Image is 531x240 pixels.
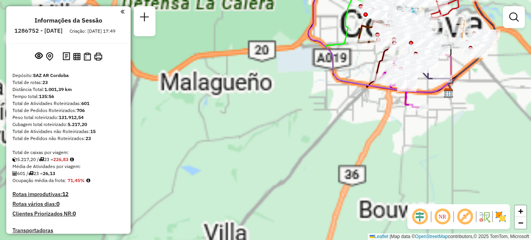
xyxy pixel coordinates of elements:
[410,207,429,226] span: Ocultar deslocamento
[12,79,124,86] div: Total de rotas:
[33,72,69,78] strong: SAZ AR Cordoba
[12,177,66,183] span: Ocupação média da frota:
[73,210,76,217] strong: 0
[12,170,124,177] div: 601 / 23 =
[53,156,68,162] strong: 226,83
[444,88,454,98] img: SAZ AR Cordoba
[415,234,448,239] a: OpenStreetMap
[12,201,124,207] h4: Rotas vários dias:
[12,86,124,93] div: Distância Total:
[515,205,526,217] a: Zoom in
[33,50,44,63] button: Exibir sessão original
[368,233,531,240] div: Map data © contributors,© 2025 TomTom, Microsoft
[70,157,74,162] i: Meta Caixas/viagem: 325,98 Diferença: -99,15
[93,51,104,62] button: Imprimir Rotas
[370,234,388,239] a: Leaflet
[68,177,85,183] strong: 71,45%
[12,107,124,114] div: Total de Pedidos Roteirizados:
[44,86,72,92] strong: 1.001,39 km
[506,9,522,25] a: Exibir filtros
[35,17,102,24] h4: Informações da Sessão
[12,156,124,163] div: 5.217,20 / 23 =
[82,51,93,62] button: Visualizar Romaneio
[12,135,124,142] div: Total de Pedidos não Roteirizados:
[62,191,68,198] strong: 12
[12,114,124,121] div: Peso total roteirizado:
[66,28,119,35] div: Criação: [DATE] 17:49
[390,234,391,239] span: |
[137,9,152,27] a: Nova sessão e pesquisa
[518,206,523,216] span: +
[12,93,124,100] div: Tempo total:
[28,171,33,176] i: Total de rotas
[121,7,124,16] a: Clique aqui para minimizar o painel
[518,218,523,228] span: −
[414,39,433,47] div: Atividade não roteirizada - Veritier Lucas
[456,207,474,226] span: Exibir rótulo
[12,128,124,135] div: Total de Atividades não Roteirizadas:
[12,121,124,128] div: Cubagem total roteirizado:
[61,51,72,63] button: Logs desbloquear sessão
[515,217,526,229] a: Zoom out
[407,7,417,18] img: UDC Cordoba
[68,121,87,127] strong: 5.217,20
[12,227,124,234] h4: Transportadoras
[44,51,55,63] button: Centralizar mapa no depósito ou ponto de apoio
[42,79,48,85] strong: 23
[12,100,124,107] div: Total de Atividades Roteirizadas:
[14,27,63,34] h6: 1286752 - [DATE]
[86,178,90,183] em: Média calculada utilizando a maior ocupação (%Peso ou %Cubagem) de cada rota da sessão. Rotas cro...
[368,11,388,18] div: Atividade não roteirizada - Julio Estrada
[86,135,91,141] strong: 23
[12,72,124,79] div: Depósito:
[43,170,55,176] strong: 26,13
[77,107,85,113] strong: 706
[81,100,89,106] strong: 601
[408,10,418,20] img: UDC - Córdoba
[72,51,82,61] button: Visualizar relatório de Roteirização
[12,171,17,176] i: Total de Atividades
[90,128,96,134] strong: 15
[59,114,84,120] strong: 131.912,54
[12,149,124,156] div: Total de caixas por viagem:
[478,210,491,223] img: Fluxo de ruas
[39,93,54,99] strong: 135:56
[56,200,59,207] strong: 0
[12,210,124,217] h4: Clientes Priorizados NR:
[494,210,507,223] img: Exibir/Ocultar setores
[433,207,452,226] span: Ocultar NR
[39,157,44,162] i: Total de rotas
[12,191,124,198] h4: Rotas improdutivas:
[12,157,17,162] i: Cubagem total roteirizado
[12,163,124,170] div: Média de Atividades por viagem:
